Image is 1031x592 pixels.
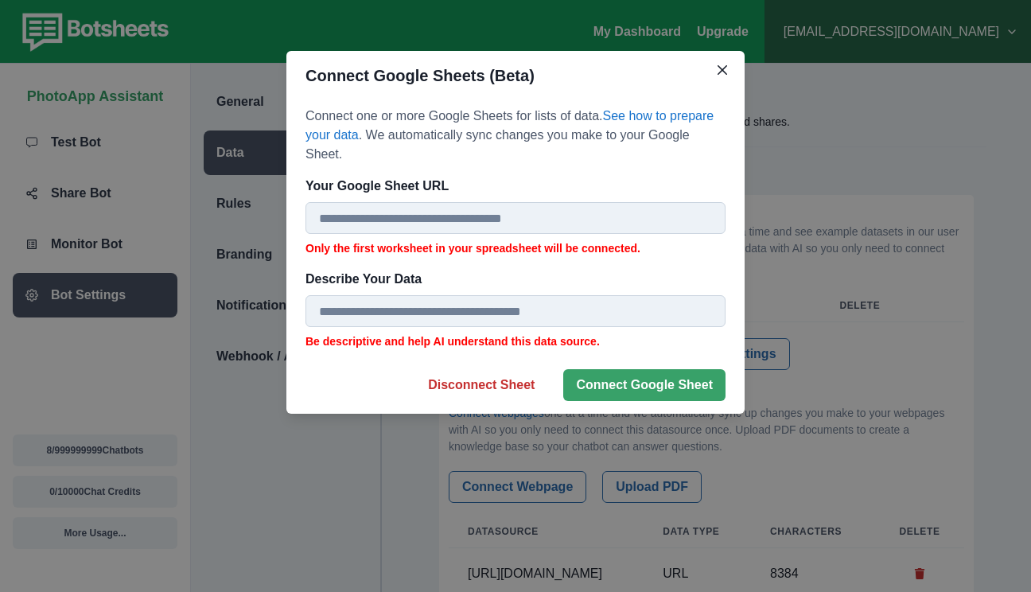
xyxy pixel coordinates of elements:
[563,369,726,401] button: Connect Google Sheet
[305,333,726,350] p: Be descriptive and help AI understand this data source.
[415,369,547,401] button: Disconnect Sheet
[305,270,716,289] p: Describe Your Data
[710,57,735,83] button: Close
[305,177,716,196] p: Your Google Sheet URL
[305,240,726,257] p: Only the first worksheet in your spreadsheet will be connected.
[305,107,726,164] p: Connect one or more Google Sheets for lists of data. . We automatically sync changes you make to ...
[286,51,745,100] header: Connect Google Sheets (Beta)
